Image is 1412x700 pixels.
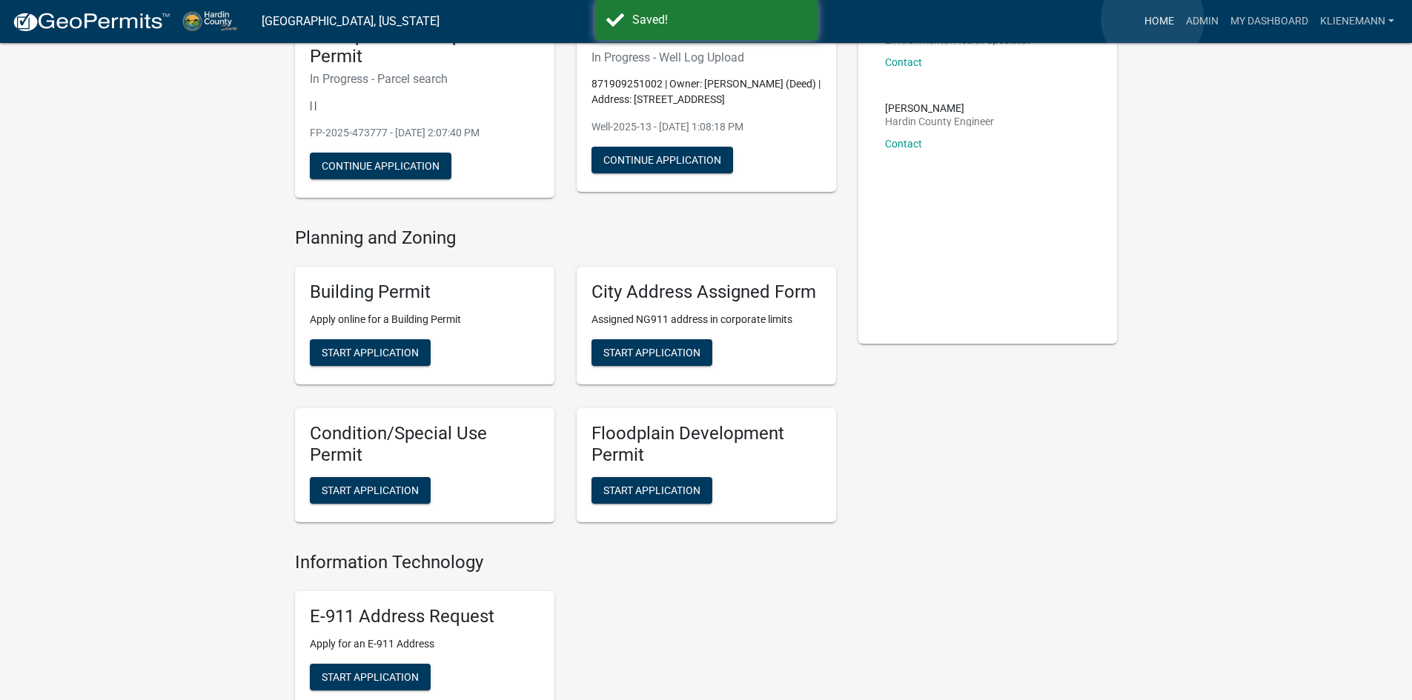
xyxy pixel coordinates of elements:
[885,138,922,150] a: Contact
[322,484,419,496] span: Start Application
[1314,7,1400,36] a: klienemann
[591,119,821,135] p: Well-2025-13 - [DATE] 1:08:18 PM
[310,153,451,179] button: Continue Application
[310,477,431,504] button: Start Application
[322,671,419,683] span: Start Application
[591,339,712,366] button: Start Application
[591,281,821,303] h5: City Address Assigned Form
[591,50,821,64] h6: In Progress - Well Log Upload
[885,116,994,127] p: Hardin County Engineer
[1224,7,1314,36] a: My Dashboard
[182,11,250,31] img: Hardin County, Iowa
[310,98,540,113] p: | |
[310,125,540,141] p: FP-2025-473777 - [DATE] 2:07:40 PM
[885,56,922,68] a: Contact
[295,227,836,249] h4: Planning and Zoning
[310,72,540,86] h6: In Progress - Parcel search
[310,339,431,366] button: Start Application
[1180,7,1224,36] a: Admin
[885,103,994,113] p: [PERSON_NAME]
[632,11,806,29] div: Saved!
[591,76,821,107] p: 871909251002 | Owner: [PERSON_NAME] (Deed) | Address: [STREET_ADDRESS]
[591,147,733,173] button: Continue Application
[310,25,540,68] h5: Floodplain Development Permit
[310,423,540,466] h5: Condition/Special Use Permit
[310,636,540,652] p: Apply for an E-911 Address
[322,346,419,358] span: Start Application
[310,664,431,690] button: Start Application
[310,281,540,303] h5: Building Permit
[295,552,836,573] h4: Information Technology
[591,312,821,327] p: Assigned NG911 address in corporate limits
[1138,7,1180,36] a: Home
[262,9,440,34] a: [GEOGRAPHIC_DATA], [US_STATE]
[603,484,700,496] span: Start Application
[591,423,821,466] h5: Floodplain Development Permit
[603,346,700,358] span: Start Application
[310,312,540,327] p: Apply online for a Building Permit
[310,606,540,627] h5: E-911 Address Request
[591,477,712,504] button: Start Application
